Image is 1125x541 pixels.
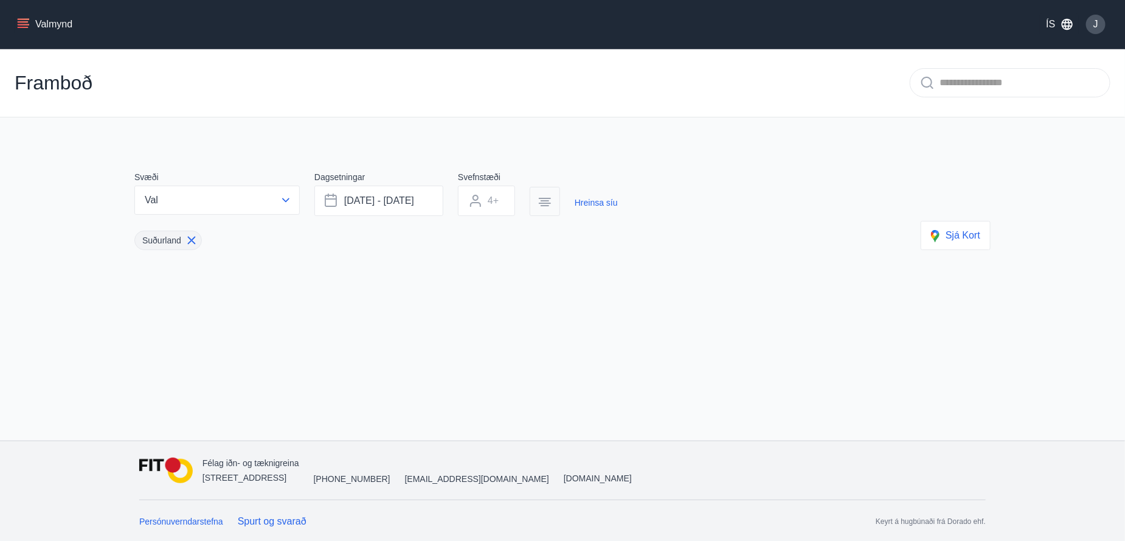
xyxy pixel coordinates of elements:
[15,13,77,35] button: menu
[134,186,300,215] button: Val
[931,229,980,242] span: Sjá kort
[564,473,632,483] a: [DOMAIN_NAME]
[458,186,515,216] button: 4+
[1093,18,1098,31] span: J
[15,69,92,96] p: Framboð
[921,221,991,250] button: Sjá kort
[1040,13,1079,35] button: ÍS
[575,189,618,216] a: Hreinsa síu
[202,473,286,483] span: [STREET_ADDRESS]
[876,516,986,527] p: Keyrt á hugbúnaði frá Dorado ehf.
[314,171,458,186] span: Dagsetningar
[134,171,314,186] span: Svæði
[344,194,414,208] span: [DATE] - [DATE]
[458,171,530,186] span: Svefnstæði
[202,458,299,468] span: Félag iðn- og tæknigreina
[314,186,443,216] button: [DATE] - [DATE]
[142,236,181,245] span: Suðurland
[139,458,193,484] img: FPQVkF9lTnNbbaRSFyT17YYeljoOGk5m51IhT0bO.png
[134,231,202,250] div: Suðurland
[238,516,306,526] a: Spurt og svarað
[1081,10,1110,39] button: J
[139,517,223,526] a: Persónuverndarstefna
[405,473,549,485] span: [EMAIL_ADDRESS][DOMAIN_NAME]
[488,194,499,208] span: 4+
[314,473,390,485] span: [PHONE_NUMBER]
[145,194,158,207] span: Val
